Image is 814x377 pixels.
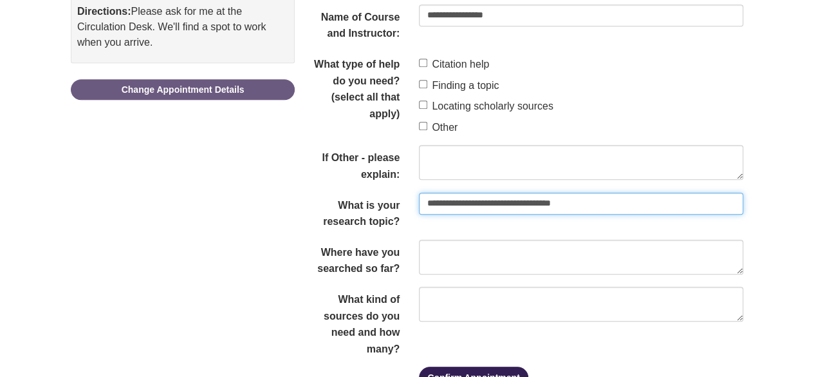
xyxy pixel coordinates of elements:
[419,59,427,67] input: Citation help
[419,56,489,73] label: Citation help
[419,77,499,94] label: Finding a topic
[77,6,131,17] strong: Directions:
[295,52,409,122] legend: What type of help do you need? (select all that apply)
[295,5,409,42] label: Name of Course and Instructor:
[419,119,458,136] label: Other
[77,4,288,50] p: Please ask for me at the Circulation Desk. We'll find a spot to work when you arrive.
[419,122,427,130] input: Other
[295,240,409,277] label: Where have you searched so far?
[419,80,427,88] input: Finding a topic
[295,287,409,357] label: What kind of sources do you need and how many?
[71,79,295,100] a: Change Appointment Details
[295,145,409,182] label: If Other - please explain:
[295,193,409,230] label: What is your research topic?
[419,101,427,109] input: Locating scholarly sources
[419,98,553,115] label: Locating scholarly sources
